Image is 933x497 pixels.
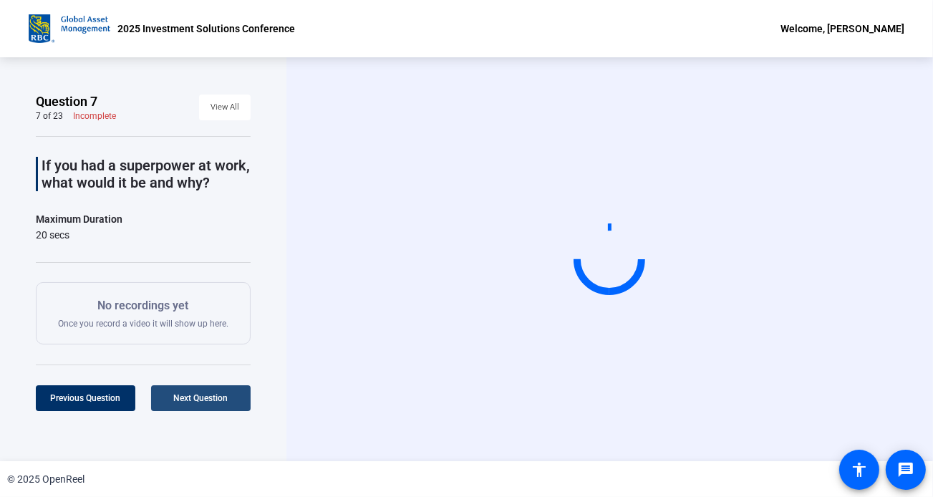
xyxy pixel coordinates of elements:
p: 2025 Investment Solutions Conference [117,20,295,37]
mat-icon: accessibility [851,461,868,478]
mat-icon: message [897,461,914,478]
span: View All [211,97,239,118]
span: Question 7 [36,93,97,110]
img: OpenReel logo [29,14,110,43]
div: 20 secs [36,228,122,242]
span: Next Question [174,393,228,403]
div: Incomplete [73,110,116,122]
div: 7 of 23 [36,110,63,122]
div: © 2025 OpenReel [7,472,84,487]
p: If you had a superpower at work, what would it be and why? [42,157,251,191]
span: Previous Question [51,393,121,403]
div: Once you record a video it will show up here. [58,297,228,329]
button: View All [199,95,251,120]
button: Previous Question [36,385,135,411]
div: Maximum Duration [36,211,122,228]
p: No recordings yet [58,297,228,314]
div: Welcome, [PERSON_NAME] [780,20,904,37]
button: Next Question [151,385,251,411]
